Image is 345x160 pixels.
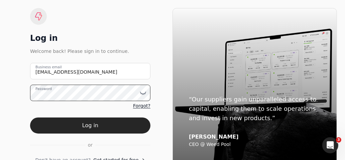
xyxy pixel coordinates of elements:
div: Welcome back! Please sign in to continue. [30,48,150,55]
div: [PERSON_NAME] [189,134,321,140]
div: “Our suppliers gain unparalleled access to capital, enabling them to scale operations and invest ... [189,95,321,123]
span: or [88,142,93,149]
label: Password [35,86,52,92]
iframe: Intercom live chat [322,137,338,153]
button: Log in [30,117,150,134]
a: Forgot? [133,102,150,109]
div: Log in [30,33,150,44]
span: 3 [336,137,341,143]
label: Business email [35,65,62,70]
div: CEO @ Weed Pool [189,142,321,148]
